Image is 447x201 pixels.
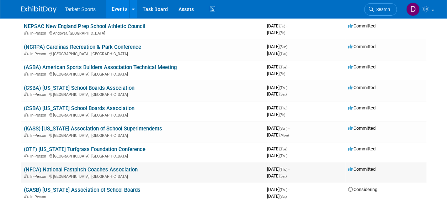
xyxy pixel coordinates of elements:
span: Committed [348,105,376,110]
span: [DATE] [267,132,289,138]
img: In-Person Event [24,113,28,117]
img: In-Person Event [24,31,28,35]
a: (CSBA) [US_STATE] School Boards Association [24,105,134,112]
span: (Fri) [280,31,285,35]
span: In-Person [30,52,48,56]
span: [DATE] [267,112,285,117]
span: (Fri) [280,24,285,28]
span: (Tue) [280,52,287,56]
span: Committed [348,64,376,69]
span: (Sun) [280,45,287,49]
span: - [286,23,287,29]
img: In-Person Event [24,154,28,158]
div: [GEOGRAPHIC_DATA], [GEOGRAPHIC_DATA] [24,112,261,118]
span: (Tue) [280,65,287,69]
div: [GEOGRAPHIC_DATA], [GEOGRAPHIC_DATA] [24,71,261,77]
span: [DATE] [267,44,289,49]
div: [GEOGRAPHIC_DATA], [GEOGRAPHIC_DATA] [24,51,261,56]
span: (Thu) [280,188,287,192]
span: (Sat) [280,174,287,178]
a: (CASB) [US_STATE] Association of School Boards [24,187,140,193]
span: In-Person [30,195,48,199]
a: (NFCA) National Fastpitch Coaches Association [24,166,138,173]
span: [DATE] [267,125,289,131]
span: [DATE] [267,85,289,90]
span: (Sat) [280,92,287,96]
a: (CSBA) [US_STATE] School Boards Association [24,85,134,91]
span: - [288,64,289,69]
span: In-Person [30,154,48,159]
span: [DATE] [267,30,285,35]
span: Committed [348,166,376,172]
span: (Fri) [280,113,285,117]
span: Search [374,7,390,12]
img: In-Person Event [24,92,28,96]
a: (ASBA) American Sports Builders Association Technical Meeting [24,64,177,71]
img: ExhibitDay [21,6,57,13]
span: In-Person [30,174,48,179]
span: In-Person [30,92,48,97]
span: In-Person [30,31,48,36]
span: [DATE] [267,51,287,56]
span: (Thu) [280,106,287,110]
span: Committed [348,85,376,90]
a: (NCRPA) Carolinas Recreation & Park Conference [24,44,141,50]
div: [GEOGRAPHIC_DATA], [GEOGRAPHIC_DATA] [24,132,261,138]
span: In-Person [30,72,48,77]
span: Committed [348,125,376,131]
div: [GEOGRAPHIC_DATA], [GEOGRAPHIC_DATA] [24,91,261,97]
span: - [288,166,289,172]
span: Considering [348,187,377,192]
a: (OTF) [US_STATE] Turfgrass Foundation Conference [24,146,145,153]
img: In-Person Event [24,174,28,178]
span: (Mon) [280,133,289,137]
div: [GEOGRAPHIC_DATA], [GEOGRAPHIC_DATA] [24,153,261,159]
span: - [288,146,289,151]
span: [DATE] [267,64,289,69]
span: Committed [348,44,376,49]
a: (KASS) [US_STATE] Association of School Superintendents [24,125,162,132]
span: - [288,125,289,131]
span: - [288,44,289,49]
span: In-Person [30,113,48,118]
span: (Fri) [280,72,285,76]
span: [DATE] [267,23,287,29]
span: [DATE] [267,166,289,172]
span: (Thu) [280,154,287,158]
span: (Thu) [280,167,287,171]
span: [DATE] [267,187,289,192]
span: Tarkett Sports [65,6,96,12]
span: [DATE] [267,153,287,158]
span: (Sat) [280,195,287,199]
img: In-Person Event [24,52,28,55]
span: [DATE] [267,194,287,199]
a: Search [364,3,397,16]
span: - [288,187,289,192]
img: In-Person Event [24,195,28,198]
a: NEPSAC New England Prep School Athletic Council [24,23,145,30]
div: [GEOGRAPHIC_DATA], [GEOGRAPHIC_DATA] [24,173,261,179]
span: Committed [348,146,376,151]
span: (Tue) [280,147,287,151]
span: In-Person [30,133,48,138]
span: [DATE] [267,105,289,110]
span: [DATE] [267,173,287,179]
span: - [288,85,289,90]
span: (Thu) [280,86,287,90]
img: In-Person Event [24,133,28,137]
span: Committed [348,23,376,29]
span: [DATE] [267,71,285,76]
span: [DATE] [267,91,287,97]
span: [DATE] [267,146,289,151]
div: Andover, [GEOGRAPHIC_DATA] [24,30,261,36]
img: David Dwyer [406,2,420,16]
span: - [288,105,289,110]
span: (Sun) [280,127,287,130]
img: In-Person Event [24,72,28,76]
